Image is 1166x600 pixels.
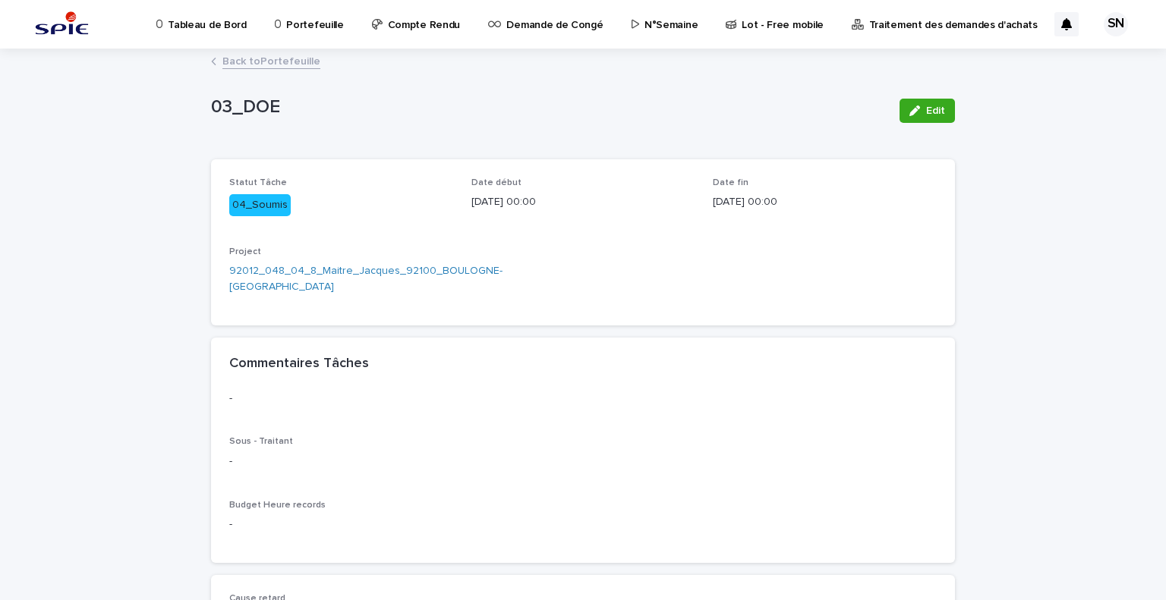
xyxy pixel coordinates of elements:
[900,99,955,123] button: Edit
[229,356,369,372] h2: Commentaires Tâches
[229,454,937,470] p: -
[229,501,326,510] span: Budget Heure records
[471,194,695,210] p: [DATE] 00:00
[229,263,503,295] a: 92012_048_04_8_Maitre_Jacques_92100_BOULOGNE-[GEOGRAPHIC_DATA]
[926,105,945,116] span: Edit
[713,194,937,210] p: [DATE] 00:00
[229,517,937,532] p: -
[713,178,748,187] span: Date fin
[229,194,291,216] div: 04_Soumis
[30,9,93,39] img: svstPd6MQfCT1uX1QGkG
[222,52,320,69] a: Back toPortefeuille
[1104,12,1128,36] div: SN
[229,178,287,187] span: Statut Tâche
[229,391,937,407] p: -
[471,178,522,187] span: Date début
[211,96,887,118] p: 03_DOE
[229,437,293,446] span: Sous - Traitant
[229,247,261,256] span: Project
